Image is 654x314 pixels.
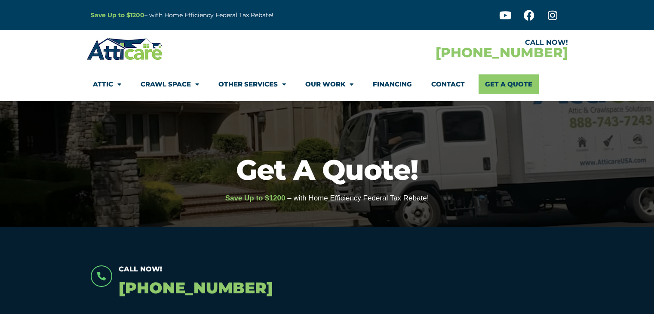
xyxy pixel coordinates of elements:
a: Our Work [305,74,353,94]
span: Save Up to $1200 [225,194,286,202]
span: – with Home Efficiency Federal Tax Rebate! [287,194,429,202]
a: Other Services [218,74,286,94]
h1: Get A Quote! [4,156,650,184]
a: Contact [431,74,465,94]
a: Financing [373,74,412,94]
a: Get A Quote [479,74,539,94]
span: Call Now! [119,265,162,273]
p: – with Home Efficiency Federal Tax Rebate! [91,10,369,20]
div: CALL NOW! [327,39,568,46]
a: Crawl Space [141,74,199,94]
a: Attic [93,74,121,94]
nav: Menu [93,74,562,94]
a: Save Up to $1200 [91,11,144,19]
